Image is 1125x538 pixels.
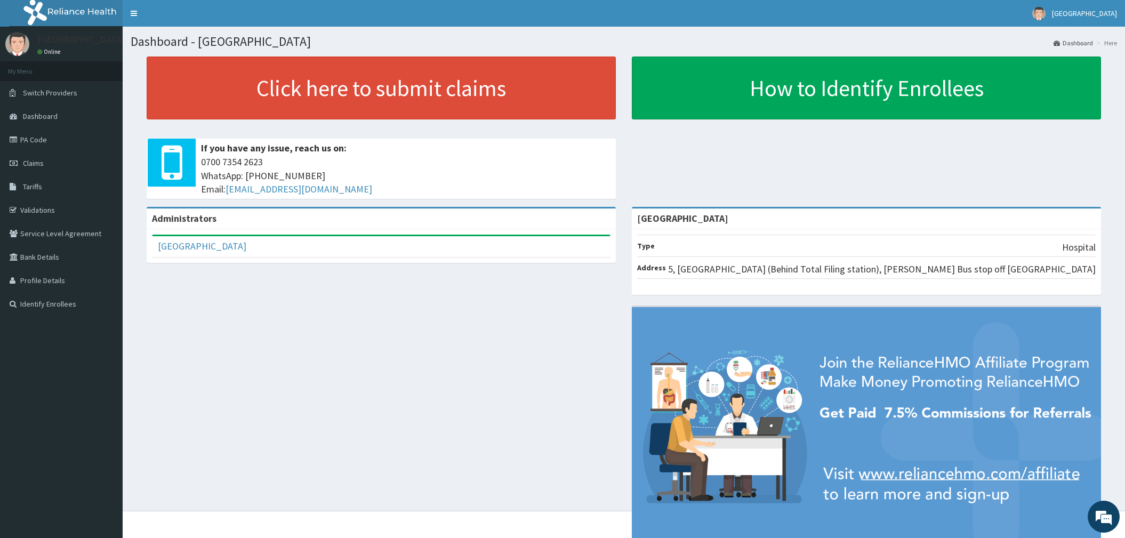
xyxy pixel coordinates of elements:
[152,212,216,224] b: Administrators
[1054,38,1093,47] a: Dashboard
[637,212,728,224] strong: [GEOGRAPHIC_DATA]
[1062,240,1096,254] p: Hospital
[23,158,44,168] span: Claims
[668,262,1096,276] p: 5, [GEOGRAPHIC_DATA] (Behind Total Filing station), [PERSON_NAME] Bus stop off [GEOGRAPHIC_DATA]
[23,182,42,191] span: Tariffs
[158,240,246,252] a: [GEOGRAPHIC_DATA]
[23,88,77,98] span: Switch Providers
[1052,9,1117,18] span: [GEOGRAPHIC_DATA]
[1032,7,1046,20] img: User Image
[131,35,1117,49] h1: Dashboard - [GEOGRAPHIC_DATA]
[226,183,372,195] a: [EMAIL_ADDRESS][DOMAIN_NAME]
[37,35,125,44] p: [GEOGRAPHIC_DATA]
[5,32,29,56] img: User Image
[147,57,616,119] a: Click here to submit claims
[201,155,610,196] span: 0700 7354 2623 WhatsApp: [PHONE_NUMBER] Email:
[201,142,347,154] b: If you have any issue, reach us on:
[23,111,58,121] span: Dashboard
[637,241,655,251] b: Type
[637,263,666,272] b: Address
[37,48,63,55] a: Online
[632,57,1101,119] a: How to Identify Enrollees
[1094,38,1117,47] li: Here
